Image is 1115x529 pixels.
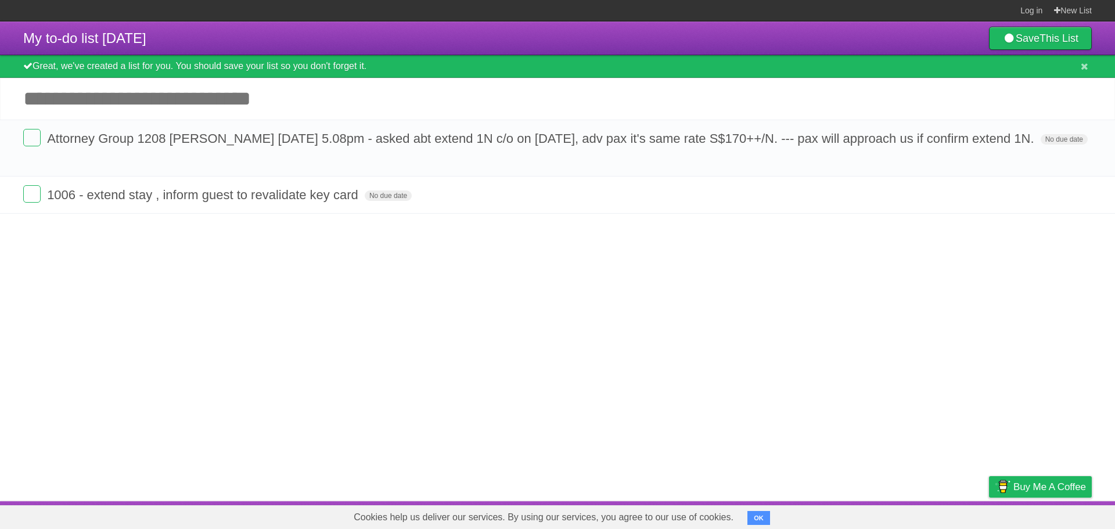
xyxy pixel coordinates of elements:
[342,506,745,529] span: Cookies help us deliver our services. By using our services, you agree to our use of cookies.
[23,129,41,146] label: Done
[365,190,412,201] span: No due date
[873,504,920,526] a: Developers
[47,131,1037,146] span: Attorney Group 1208 [PERSON_NAME] [DATE] 5.08pm - asked abt extend 1N c/o on [DATE], adv pax it's...
[1040,33,1078,44] b: This List
[995,477,1010,496] img: Buy me a coffee
[1019,504,1092,526] a: Suggest a feature
[835,504,859,526] a: About
[974,504,1004,526] a: Privacy
[47,188,361,202] span: 1006 - extend stay , inform guest to revalidate key card
[989,476,1092,498] a: Buy me a coffee
[1041,134,1088,145] span: No due date
[1013,477,1086,497] span: Buy me a coffee
[747,511,770,525] button: OK
[934,504,960,526] a: Terms
[23,185,41,203] label: Done
[989,27,1092,50] a: SaveThis List
[23,30,146,46] span: My to-do list [DATE]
